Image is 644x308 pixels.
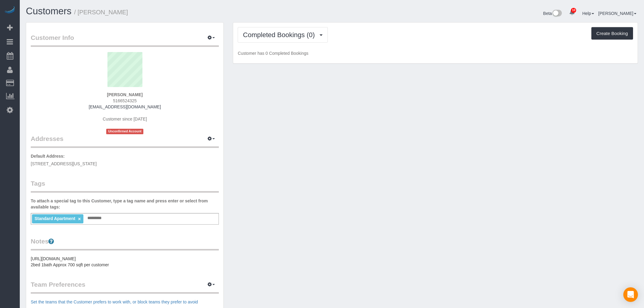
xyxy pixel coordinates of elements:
[31,299,198,304] a: Set the teams that the Customer prefers to work with, or block teams they prefer to avoid
[113,98,137,103] span: 5166524325
[4,6,16,15] img: Automaid Logo
[623,287,638,302] div: Open Intercom Messenger
[31,153,65,159] label: Default Address:
[566,6,578,19] a: 10
[31,256,219,268] pre: [URL][DOMAIN_NAME] 2bed 1bath Approx 700 sqft per customer
[78,216,81,222] a: ×
[74,9,128,16] small: / [PERSON_NAME]
[243,31,318,39] span: Completed Bookings (0)
[238,50,633,56] p: Customer has 0 Completed Bookings
[31,33,219,47] legend: Customer Info
[552,10,562,18] img: New interface
[103,117,147,121] span: Customer since [DATE]
[591,27,633,40] button: Create Booking
[31,237,219,250] legend: Notes
[31,280,219,294] legend: Team Preferences
[31,179,219,193] legend: Tags
[31,161,97,166] span: [STREET_ADDRESS][US_STATE]
[106,129,143,134] span: Unconfirmed Account
[107,92,142,97] strong: [PERSON_NAME]
[582,11,594,16] a: Help
[598,11,636,16] a: [PERSON_NAME]
[571,8,576,13] span: 10
[543,11,562,16] a: Beta
[89,104,161,109] a: [EMAIL_ADDRESS][DOMAIN_NAME]
[26,6,72,16] a: Customers
[34,216,75,221] span: Standard Apartment
[238,27,328,43] button: Completed Bookings (0)
[31,198,219,210] label: To attach a special tag to this Customer, type a tag name and press enter or select from availabl...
